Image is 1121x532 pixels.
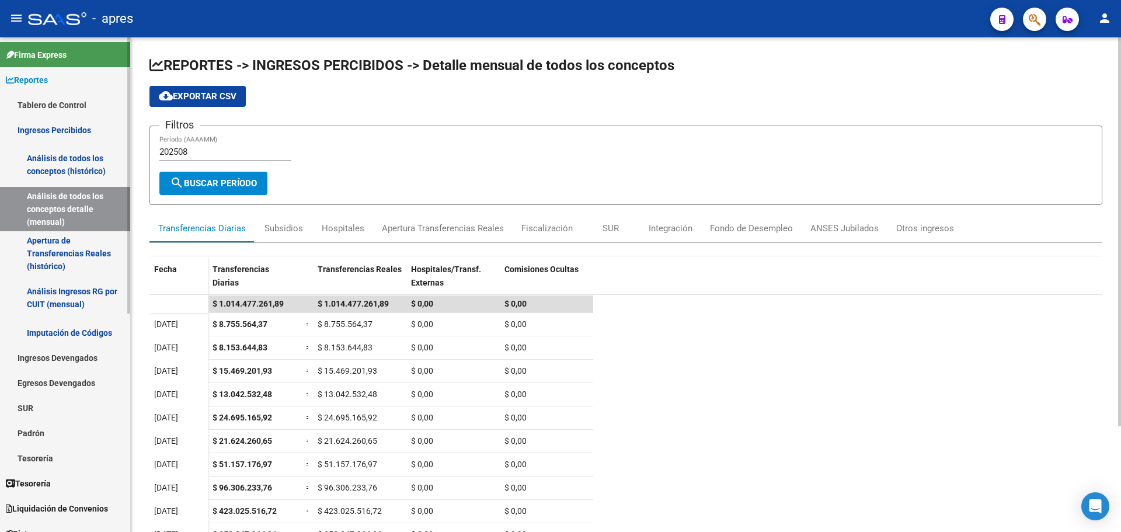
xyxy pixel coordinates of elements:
span: $ 0,00 [504,460,527,469]
span: $ 0,00 [411,299,433,308]
span: [DATE] [154,483,178,492]
mat-icon: cloud_download [159,89,173,103]
span: Transferencias Reales [318,265,402,274]
span: $ 24.695.165,92 [213,413,272,422]
span: $ 96.306.233,76 [213,483,272,492]
div: Subsidios [264,222,303,235]
span: Buscar Período [170,178,257,189]
span: $ 0,00 [504,299,527,308]
span: [DATE] [154,506,178,516]
span: $ 1.014.477.261,89 [213,299,284,308]
span: Hospitales/Transf. Externas [411,265,481,287]
span: = [306,483,311,492]
mat-icon: search [170,176,184,190]
span: $ 51.157.176,97 [318,460,377,469]
span: [DATE] [154,436,178,446]
span: = [306,319,311,329]
span: $ 0,00 [411,366,433,375]
datatable-header-cell: Hospitales/Transf. Externas [406,257,500,306]
span: $ 8.755.564,37 [318,319,372,329]
span: $ 0,00 [411,483,433,492]
span: = [306,343,311,352]
span: $ 8.153.644,83 [318,343,372,352]
div: Open Intercom Messenger [1081,492,1109,520]
span: $ 0,00 [504,436,527,446]
div: Fondo de Desempleo [710,222,793,235]
span: - apres [92,6,133,32]
span: Comisiones Ocultas [504,265,579,274]
span: = [306,413,311,422]
h3: Filtros [159,117,200,133]
span: $ 13.042.532,48 [318,390,377,399]
span: $ 0,00 [504,343,527,352]
div: Transferencias Diarias [158,222,246,235]
span: $ 1.014.477.261,89 [318,299,389,308]
mat-icon: person [1098,11,1112,25]
span: $ 24.695.165,92 [318,413,377,422]
span: Reportes [6,74,48,86]
span: REPORTES -> INGRESOS PERCIBIDOS -> Detalle mensual de todos los conceptos [149,57,674,74]
span: [DATE] [154,460,178,469]
span: $ 0,00 [504,390,527,399]
span: Fecha [154,265,177,274]
span: Transferencias Diarias [213,265,269,287]
div: Otros ingresos [896,222,954,235]
mat-icon: menu [9,11,23,25]
span: = [306,390,311,399]
span: [DATE] [154,319,178,329]
span: $ 0,00 [411,343,433,352]
span: $ 0,00 [504,366,527,375]
span: $ 15.469.201,93 [213,366,272,375]
span: [DATE] [154,366,178,375]
span: Liquidación de Convenios [6,502,108,515]
span: Firma Express [6,48,67,61]
span: [DATE] [154,413,178,422]
span: $ 0,00 [504,413,527,422]
datatable-header-cell: Comisiones Ocultas [500,257,593,306]
span: Exportar CSV [159,91,236,102]
span: $ 0,00 [411,460,433,469]
span: $ 0,00 [411,413,433,422]
span: [DATE] [154,390,178,399]
div: Hospitales [322,222,364,235]
button: Exportar CSV [149,86,246,107]
span: $ 8.755.564,37 [213,319,267,329]
span: = [306,366,311,375]
span: $ 21.624.260,65 [318,436,377,446]
span: $ 96.306.233,76 [318,483,377,492]
span: $ 0,00 [411,436,433,446]
span: = [306,506,311,516]
span: $ 0,00 [411,506,433,516]
datatable-header-cell: Transferencias Reales [313,257,406,306]
span: Tesorería [6,477,51,490]
span: = [306,436,311,446]
span: $ 15.469.201,93 [318,366,377,375]
datatable-header-cell: Transferencias Diarias [208,257,301,306]
span: = [306,460,311,469]
span: $ 51.157.176,97 [213,460,272,469]
button: Buscar Período [159,172,267,195]
span: $ 8.153.644,83 [213,343,267,352]
span: $ 21.624.260,65 [213,436,272,446]
div: Apertura Transferencias Reales [382,222,504,235]
datatable-header-cell: Fecha [149,257,208,306]
span: $ 13.042.532,48 [213,390,272,399]
span: $ 0,00 [411,390,433,399]
span: [DATE] [154,343,178,352]
span: $ 423.025.516,72 [318,506,382,516]
span: $ 0,00 [411,319,433,329]
span: $ 0,00 [504,483,527,492]
span: $ 423.025.516,72 [213,506,277,516]
div: SUR [603,222,619,235]
span: $ 0,00 [504,319,527,329]
div: ANSES Jubilados [810,222,879,235]
span: $ 0,00 [504,506,527,516]
div: Fiscalización [521,222,573,235]
div: Integración [649,222,692,235]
